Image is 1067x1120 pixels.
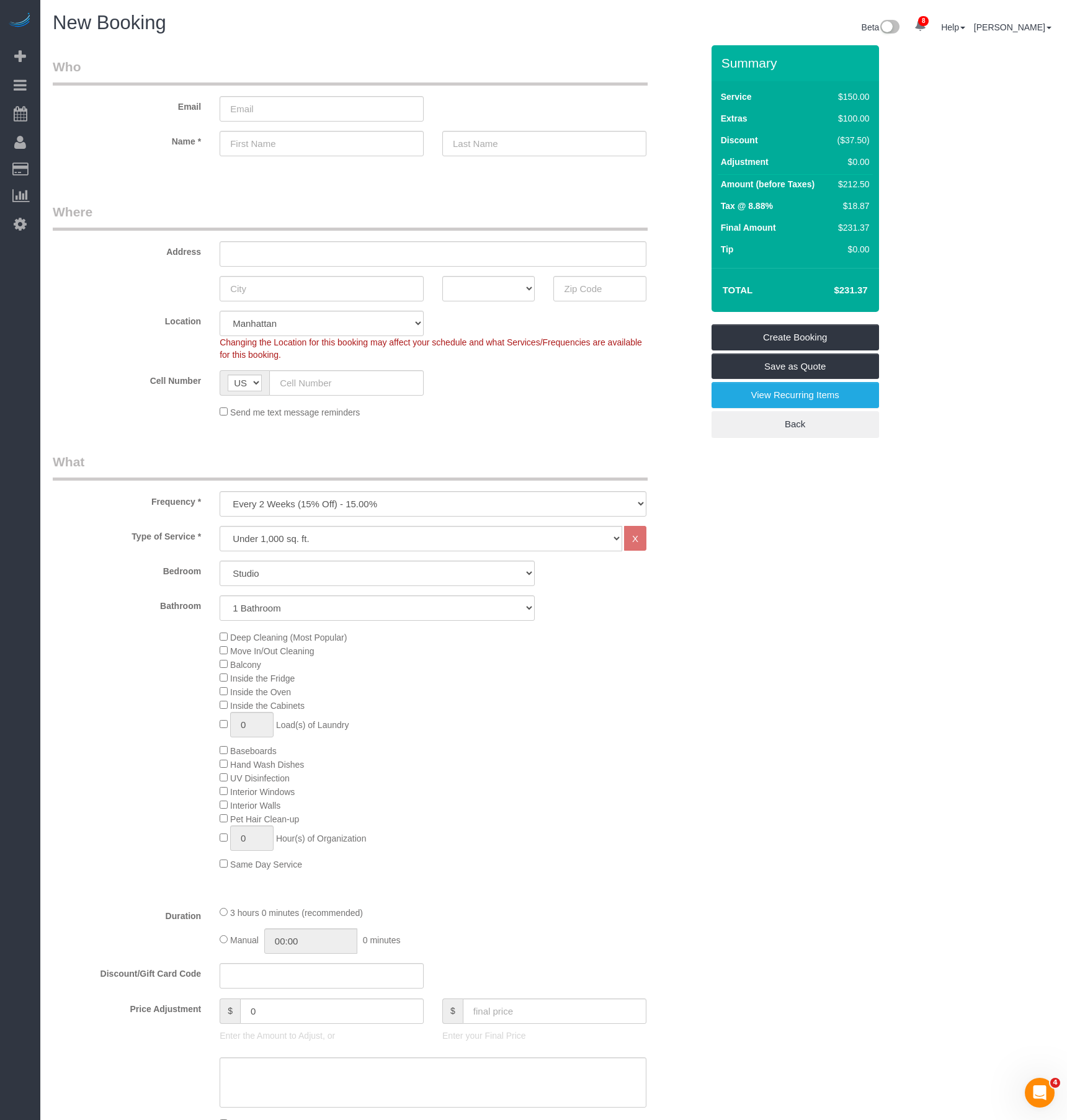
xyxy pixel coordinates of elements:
[712,411,879,437] a: Back
[220,1029,424,1042] p: Enter the Amount to Adjust, or
[442,131,646,156] input: Last Name
[53,453,648,481] legend: What
[43,241,210,258] label: Address
[230,787,295,797] span: Interior Windows
[230,746,277,756] span: Baseboards
[463,998,646,1024] input: final price
[712,353,879,380] a: Save as Quote
[43,998,210,1015] label: Price Adjustment
[43,96,210,113] label: Email
[879,20,900,36] img: New interface
[230,908,363,918] span: 3 hours 0 minutes (recommended)
[797,285,867,296] h4: $231.37
[712,324,879,350] a: Create Booking
[918,16,929,26] span: 8
[442,998,463,1024] span: $
[721,178,815,190] label: Amount (before Taxes)
[721,112,748,125] label: Extras
[220,276,424,301] input: City
[553,276,646,301] input: Zip Code
[53,58,648,86] legend: Who
[230,660,261,670] span: Balcony
[43,131,210,148] label: Name *
[230,773,290,783] span: UV Disinfection
[721,243,734,256] label: Tip
[43,491,210,508] label: Frequency *
[230,633,347,642] span: Deep Cleaning (Most Popular)
[974,22,1051,32] a: [PERSON_NAME]
[43,370,210,387] label: Cell Number
[721,56,873,70] h3: Summary
[269,370,424,396] input: Cell Number
[833,112,870,125] div: $100.00
[230,935,259,945] span: Manual
[43,963,210,980] label: Discount/Gift Card Code
[833,243,870,256] div: $0.00
[230,814,299,824] span: Pet Hair Clean-up
[721,156,769,168] label: Adjustment
[220,131,424,156] input: First Name
[220,96,424,122] input: Email
[230,760,304,770] span: Hand Wash Dishes
[1025,1078,1055,1108] iframe: Intercom live chat
[721,134,758,146] label: Discount
[220,337,642,360] span: Changing the Location for this booking may affect your schedule and what Services/Frequencies are...
[908,12,932,40] a: 8
[230,407,360,417] span: Send me text message reminders
[53,203,648,231] legend: Where
[712,382,879,408] a: View Recurring Items
[43,595,210,612] label: Bathroom
[721,91,752,103] label: Service
[833,200,870,212] div: $18.87
[723,285,753,295] strong: Total
[833,134,870,146] div: ($37.50)
[220,998,240,1024] span: $
[230,646,314,656] span: Move In/Out Cleaning
[230,673,295,683] span: Inside the Fridge
[721,221,776,234] label: Final Amount
[230,701,305,711] span: Inside the Cabinets
[230,687,291,697] span: Inside the Oven
[833,221,870,234] div: $231.37
[7,12,32,30] img: Automaid Logo
[276,833,367,843] span: Hour(s) of Organization
[833,178,870,190] div: $212.50
[43,561,210,577] label: Bedroom
[230,860,302,869] span: Same Day Service
[862,22,900,32] a: Beta
[43,905,210,922] label: Duration
[721,200,773,212] label: Tax @ 8.88%
[230,801,280,811] span: Interior Walls
[53,12,166,33] span: New Booking
[1050,1078,1060,1088] span: 4
[833,156,870,168] div: $0.00
[363,935,401,945] span: 0 minutes
[442,1029,646,1042] p: Enter your Final Price
[43,311,210,327] label: Location
[941,22,965,32] a: Help
[43,526,210,543] label: Type of Service *
[276,720,349,730] span: Load(s) of Laundry
[833,91,870,103] div: $150.00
